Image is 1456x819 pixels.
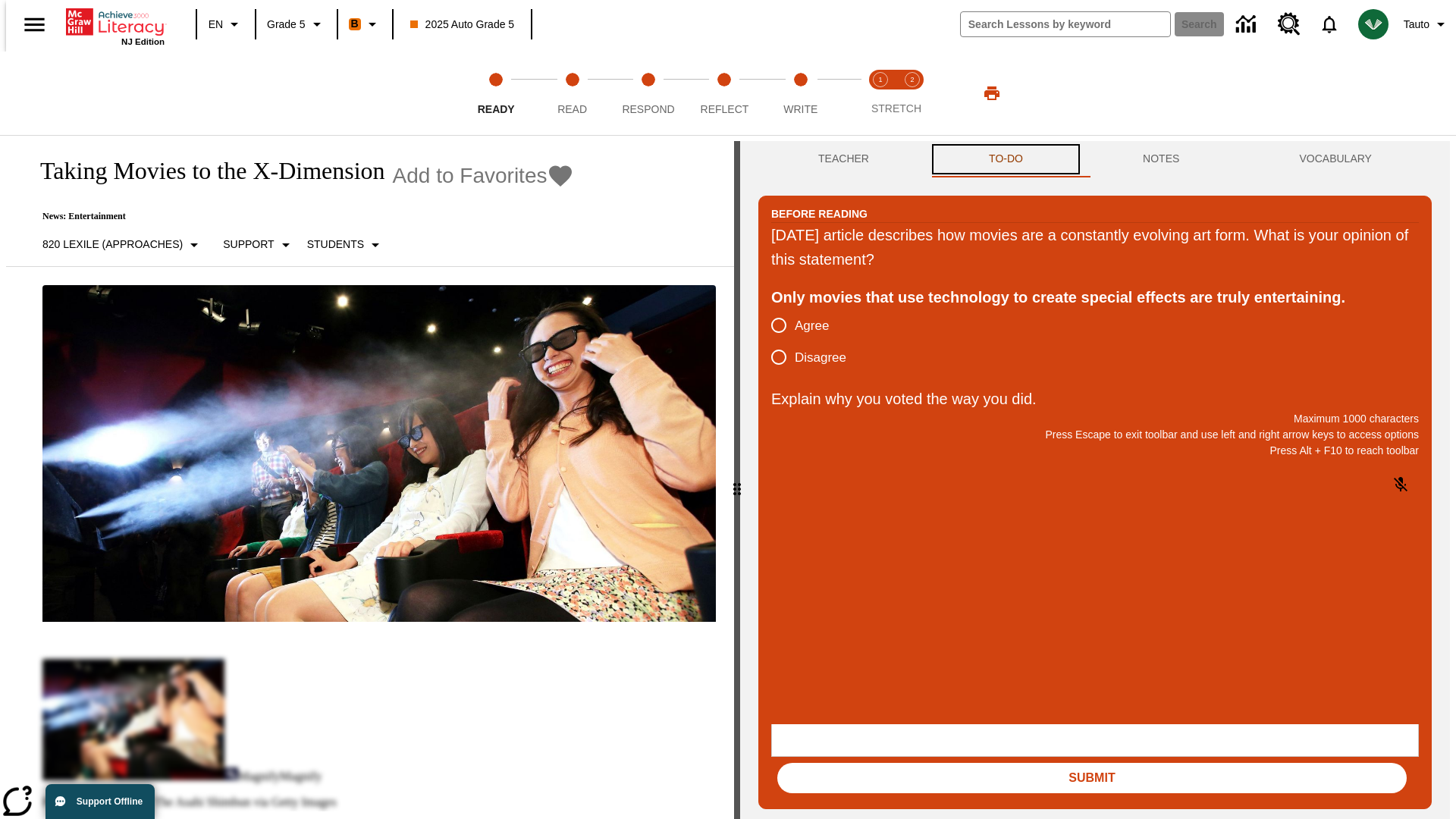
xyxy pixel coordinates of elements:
[758,141,1432,177] div: Instructional Panel Tabs
[771,223,1419,271] div: [DATE] article describes how movies are a constantly evolving art form. What is your opinion of t...
[871,102,921,115] span: STRETCH
[410,17,515,33] span: 2025 Auto Grade 5
[1083,141,1239,177] button: NOTES
[261,11,332,38] button: Grade: Grade 5, Select a grade
[223,237,274,253] p: Support
[1382,466,1419,503] button: Click to activate and allow voice recognition
[777,763,1407,793] button: Submit
[771,387,1419,411] p: Explain why you voted the way you did.
[968,80,1016,107] button: Print
[622,103,674,115] span: Respond
[757,52,845,135] button: Write step 5 of 5
[1358,9,1389,39] img: avatar image
[393,162,575,189] button: Add to Favorites - Taking Movies to the X-Dimension
[1398,11,1456,38] button: Profile/Settings
[910,76,914,83] text: 2
[12,2,57,47] button: Open side menu
[1404,17,1429,33] span: Tauto
[1310,5,1349,44] a: Notifications
[343,11,388,38] button: Boost Class color is orange. Change class color
[771,443,1419,459] p: Press Alt + F10 to reach toolbar
[393,164,548,188] span: Add to Favorites
[740,141,1450,819] div: activity
[209,17,223,33] span: EN
[604,52,692,135] button: Respond step 3 of 5
[24,211,574,222] p: News: Entertainment
[680,52,768,135] button: Reflect step 4 of 5
[452,52,540,135] button: Ready step 1 of 5
[36,231,209,259] button: Select Lexile, 820 Lexile (Approaches)
[557,103,587,115] span: Read
[202,11,250,38] button: Language: EN, Select a language
[758,141,929,177] button: Teacher
[42,285,716,622] img: Panel in front of the seats sprays water mist to the happy audience at a 4DX-equipped theater.
[878,76,882,83] text: 1
[1227,4,1269,45] a: Data Center
[795,348,846,368] span: Disagree
[6,12,221,26] body: Explain why you voted the way you did. Maximum 1000 characters Press Alt + F10 to reach toolbar P...
[528,52,616,135] button: Read step 2 of 5
[1349,5,1398,44] button: Select a new avatar
[795,316,829,336] span: Agree
[45,784,155,819] button: Support Offline
[1239,141,1432,177] button: VOCABULARY
[771,427,1419,443] p: Press Escape to exit toolbar and use left and right arrow keys to access options
[771,309,858,373] div: poll
[77,796,143,807] span: Support Offline
[929,141,1083,177] button: TO-DO
[42,237,183,253] p: 820 Lexile (Approaches)
[24,157,385,185] h1: Taking Movies to the X-Dimension
[771,206,868,222] h2: Before Reading
[701,103,749,115] span: Reflect
[858,52,902,135] button: Stretch Read step 1 of 2
[267,17,306,33] span: Grade 5
[6,141,734,811] div: reading
[771,285,1419,309] div: Only movies that use technology to create special effects are truly entertaining.
[771,411,1419,427] p: Maximum 1000 characters
[890,52,934,135] button: Stretch Respond step 2 of 2
[66,5,165,46] div: Home
[307,237,364,253] p: Students
[301,231,391,259] button: Select Student
[961,12,1170,36] input: search field
[734,141,740,819] div: Press Enter or Spacebar and then press right and left arrow keys to move the slider
[351,14,359,33] span: B
[121,37,165,46] span: NJ Edition
[1269,4,1310,45] a: Resource Center, Will open in new tab
[217,231,300,259] button: Scaffolds, Support
[478,103,515,115] span: Ready
[783,103,817,115] span: Write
